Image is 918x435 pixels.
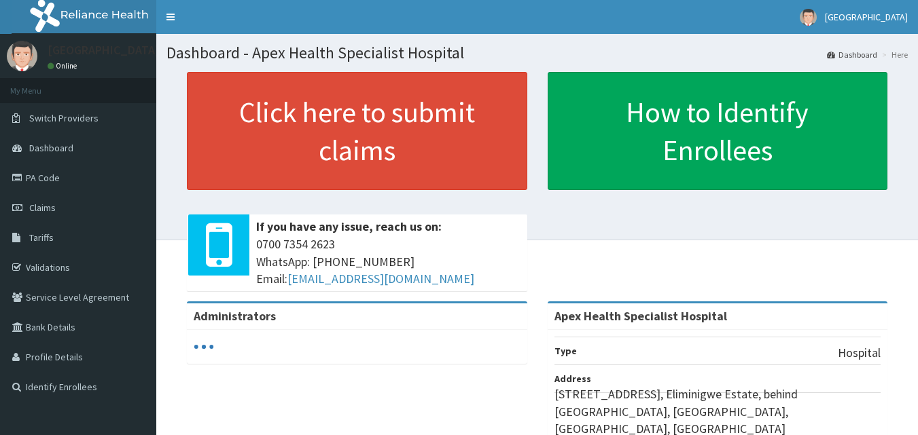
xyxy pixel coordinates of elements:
[48,61,80,71] a: Online
[29,112,99,124] span: Switch Providers
[800,9,817,26] img: User Image
[879,49,908,60] li: Here
[166,44,908,62] h1: Dashboard - Apex Health Specialist Hospital
[194,308,276,324] b: Administrators
[7,41,37,71] img: User Image
[827,49,877,60] a: Dashboard
[256,219,442,234] b: If you have any issue, reach us on:
[187,72,527,190] a: Click here to submit claims
[287,271,474,286] a: [EMAIL_ADDRESS][DOMAIN_NAME]
[838,344,881,362] p: Hospital
[29,202,56,214] span: Claims
[548,72,888,190] a: How to Identify Enrollees
[554,345,577,357] b: Type
[29,142,73,154] span: Dashboard
[554,373,591,385] b: Address
[194,337,214,357] svg: audio-loading
[554,308,727,324] strong: Apex Health Specialist Hospital
[48,44,160,56] p: [GEOGRAPHIC_DATA]
[256,235,520,288] span: 0700 7354 2623 WhatsApp: [PHONE_NUMBER] Email:
[825,11,908,23] span: [GEOGRAPHIC_DATA]
[29,231,54,244] span: Tariffs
